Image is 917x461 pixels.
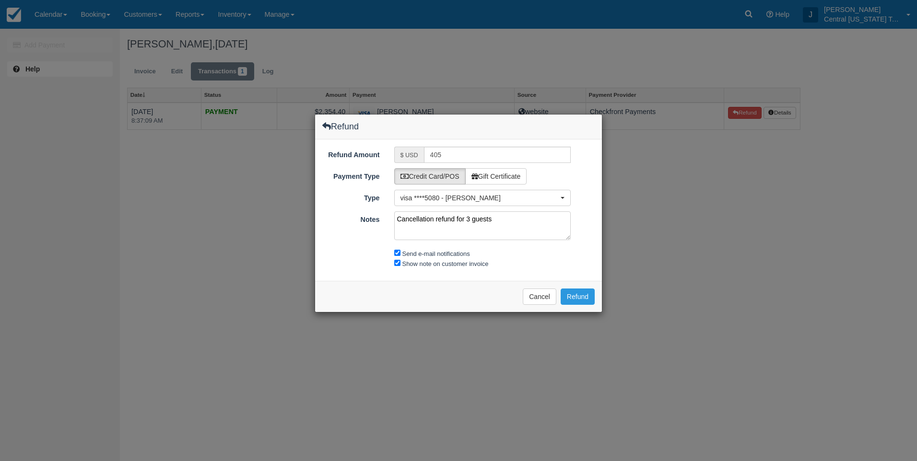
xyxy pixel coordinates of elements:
input: Valid number required. [424,147,571,163]
label: Gift Certificate [465,168,527,184]
label: Send e-mail notifications [402,250,470,257]
h4: Refund [322,122,359,131]
label: Payment Type [315,168,387,182]
button: Refund [561,288,595,305]
label: Refund Amount [315,147,387,160]
span: visa ****5080 - [PERSON_NAME] [400,193,559,203]
label: Credit Card/POS [394,168,466,184]
label: Show note on customer invoice [402,260,489,267]
button: Cancel [523,288,556,305]
label: Notes [315,211,387,225]
small: $ USD [400,152,418,159]
label: Type [315,190,387,203]
button: visa ****5080 - [PERSON_NAME] [394,190,571,206]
